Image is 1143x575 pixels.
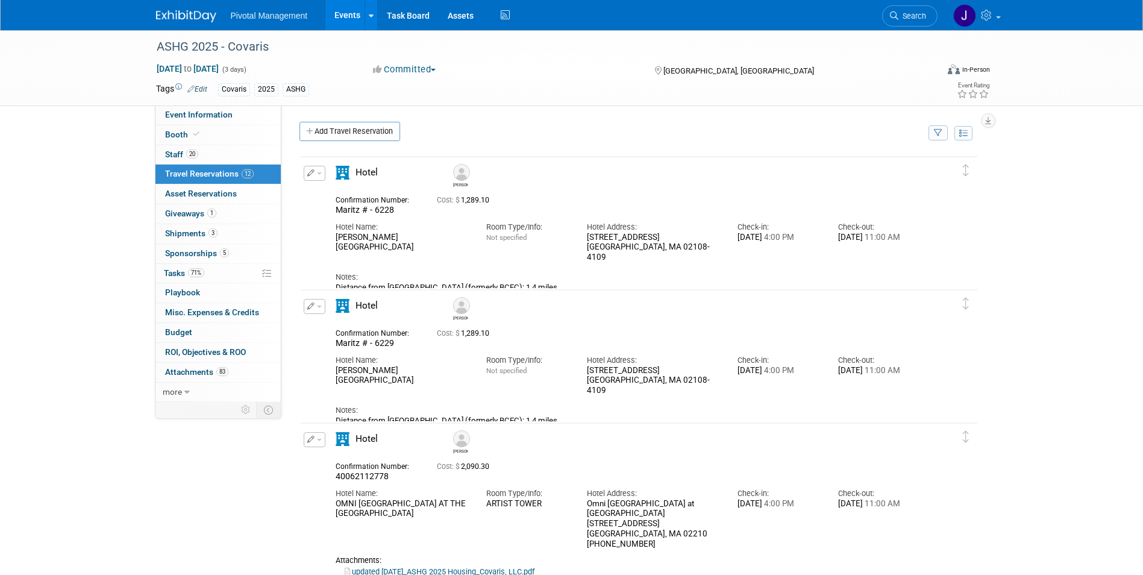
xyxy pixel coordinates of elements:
div: Hotel Address: [587,355,719,366]
div: Notes: [336,405,921,416]
i: Filter by Traveler [934,130,942,137]
div: Confirmation Number: [336,192,419,205]
a: Misc. Expenses & Credits [155,303,281,322]
span: Shipments [165,228,218,238]
td: Toggle Event Tabs [256,402,281,418]
div: Hotel Address: [587,222,719,233]
span: more [163,387,182,397]
div: Distance from [GEOGRAPHIC_DATA] (formerly BCEC): 1.4 miles [336,416,921,426]
div: [DATE] [838,499,921,509]
i: Click and drag to move item [963,431,969,443]
div: Tom O'Hare [450,164,471,187]
div: Check-in: [737,222,820,233]
span: 5 [220,248,229,257]
span: ROI, Objectives & ROO [165,347,246,357]
img: Jared Hoffman [453,430,470,447]
span: 4:00 PM [762,499,794,508]
i: Click and drag to move item [963,165,969,177]
span: Not specified [486,366,527,375]
div: Confirmation Number: [336,459,419,471]
img: Jessica Gatton [953,4,976,27]
div: [DATE] [838,366,921,376]
span: 3 [208,228,218,237]
div: Hotel Name: [336,488,468,499]
div: ARTIST TOWER [486,499,569,509]
div: Hotel Name: [336,355,468,366]
div: Room Type/Info: [486,355,569,366]
div: [STREET_ADDRESS] [GEOGRAPHIC_DATA], MA 02108-4109 [587,366,719,396]
span: 40062112778 [336,471,389,481]
div: Sujash Chatterjee [453,314,468,321]
a: Giveaways1 [155,204,281,224]
span: Not specified [486,233,527,242]
a: Event Information [155,105,281,125]
a: Playbook [155,283,281,303]
span: Search [898,11,926,20]
div: Tom O'Hare [453,181,468,187]
span: Asset Reservations [165,189,237,198]
td: Personalize Event Tab Strip [236,402,257,418]
div: [DATE] [838,233,921,243]
span: 20 [186,149,198,159]
img: ExhibitDay [156,10,216,22]
div: Event Rating [957,83,989,89]
span: Hotel [355,433,378,444]
span: Giveaways [165,209,216,218]
div: Check-in: [737,355,820,366]
td: Tags [156,83,207,96]
div: ASHG [283,83,309,96]
div: Jared Hoffman [453,447,468,454]
div: 2025 [254,83,278,96]
i: Hotel [336,432,349,446]
span: Event Information [165,110,233,119]
span: Cost: $ [437,462,461,471]
img: Format-Inperson.png [948,64,960,74]
a: more [155,383,281,402]
span: Misc. Expenses & Credits [165,307,259,317]
div: Hotel Name: [336,222,468,233]
span: 1 [207,209,216,218]
div: Check-out: [838,355,921,366]
div: Covaris [218,83,250,96]
span: Pivotal Management [231,11,308,20]
span: 11:00 AM [863,233,900,242]
a: Budget [155,323,281,342]
a: Staff20 [155,145,281,165]
div: Distance from [GEOGRAPHIC_DATA] (formerly BCEC): 1.4 miles [336,283,921,292]
div: ASHG 2025 - Covaris [152,36,919,58]
div: In-Person [962,65,990,74]
span: 11:00 AM [863,499,900,508]
img: Tom O'Hare [453,164,470,181]
span: Staff [165,149,198,159]
span: 2,090.30 [437,462,494,471]
i: Hotel [336,166,349,180]
span: Playbook [165,287,200,297]
span: Travel Reservations [165,169,254,178]
button: Committed [369,63,440,76]
span: 4:00 PM [762,233,794,242]
div: Room Type/Info: [486,488,569,499]
a: Travel Reservations12 [155,165,281,184]
span: Budget [165,327,192,337]
img: Sujash Chatterjee [453,297,470,314]
a: ROI, Objectives & ROO [155,343,281,362]
span: 12 [242,169,254,178]
div: [DATE] [737,366,820,376]
i: Click and drag to move item [963,298,969,310]
div: Event Format [866,63,991,81]
a: Search [882,5,938,27]
span: Sponsorships [165,248,229,258]
span: 11:00 AM [863,366,900,375]
span: Cost: $ [437,329,461,338]
div: Omni [GEOGRAPHIC_DATA] at [GEOGRAPHIC_DATA] [STREET_ADDRESS] [GEOGRAPHIC_DATA], MA 02210 [PHONE_N... [587,499,719,550]
span: Hotel [355,167,378,178]
span: 4:00 PM [762,366,794,375]
div: [DATE] [737,499,820,509]
div: Confirmation Number: [336,325,419,338]
div: Check-out: [838,222,921,233]
div: Check-in: [737,488,820,499]
span: 1,289.10 [437,196,494,204]
a: Sponsorships5 [155,244,281,263]
a: Booth [155,125,281,145]
span: 71% [188,268,204,277]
